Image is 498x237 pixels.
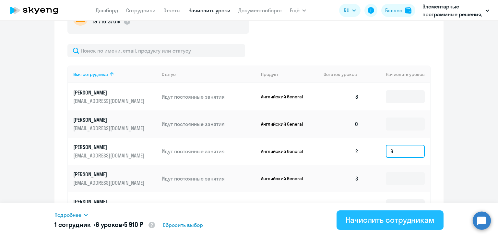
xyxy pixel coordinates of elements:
[162,71,256,77] div: Статус
[337,210,444,230] button: Начислить сотрудникам
[290,6,300,14] span: Ещё
[73,143,157,159] a: [PERSON_NAME][EMAIL_ADDRESS][DOMAIN_NAME]
[73,125,146,132] p: [EMAIL_ADDRESS][DOMAIN_NAME]
[96,7,118,14] a: Дашборд
[73,179,146,186] p: [EMAIL_ADDRESS][DOMAIN_NAME]
[318,138,364,165] td: 2
[162,71,176,77] div: Статус
[73,71,108,77] div: Имя сотрудника
[73,143,146,151] p: [PERSON_NAME]
[324,71,364,77] div: Остаток уроков
[162,175,256,182] p: Идут постоянные занятия
[238,7,282,14] a: Документооборот
[405,7,411,14] img: balance
[318,192,364,219] td: 3
[261,71,319,77] div: Продукт
[188,7,231,14] a: Начислить уроки
[324,71,357,77] span: Остаток уроков
[162,148,256,155] p: Идут постоянные занятия
[124,220,143,229] span: 5 910 ₽
[339,4,361,17] button: RU
[385,6,402,14] div: Баланс
[92,17,121,26] p: 19 716 370 ₽
[73,89,157,105] a: [PERSON_NAME][EMAIL_ADDRESS][DOMAIN_NAME]
[126,7,156,14] a: Сотрудники
[73,152,146,159] p: [EMAIL_ADDRESS][DOMAIN_NAME]
[261,121,310,127] p: Английский General
[73,198,157,214] a: [PERSON_NAME][EMAIL_ADDRESS][DOMAIN_NAME]
[73,116,157,132] a: [PERSON_NAME][EMAIL_ADDRESS][DOMAIN_NAME]
[318,83,364,110] td: 8
[73,171,146,178] p: [PERSON_NAME]
[318,165,364,192] td: 3
[54,220,156,230] h5: 1 сотрудник • •
[73,171,157,186] a: [PERSON_NAME][EMAIL_ADDRESS][DOMAIN_NAME]
[73,198,146,205] p: [PERSON_NAME]
[261,94,310,100] p: Английский General
[163,7,181,14] a: Отчеты
[261,148,310,154] p: Английский General
[54,211,81,219] span: Подробнее
[419,3,492,18] button: Элементарные программные решения, ЭЛЕМЕНТАРНЫЕ ПРОГРАММНЫЕ РЕШЕНИЯ, ООО
[73,116,146,123] p: [PERSON_NAME]
[162,93,256,100] p: Идут постоянные занятия
[344,6,350,14] span: RU
[162,120,256,128] p: Идут постоянные занятия
[318,110,364,138] td: 0
[96,220,122,229] span: 6 уроков
[73,89,146,96] p: [PERSON_NAME]
[261,71,279,77] div: Продукт
[73,97,146,105] p: [EMAIL_ADDRESS][DOMAIN_NAME]
[381,4,415,17] button: Балансbalance
[163,221,203,229] span: Сбросить выбор
[290,4,306,17] button: Ещё
[422,3,483,18] p: Элементарные программные решения, ЭЛЕМЕНТАРНЫЕ ПРОГРАММНЫЕ РЕШЕНИЯ, ООО
[346,215,434,225] div: Начислить сотрудникам
[261,176,310,181] p: Английский General
[67,44,245,57] input: Поиск по имени, email, продукту или статусу
[364,66,430,83] th: Начислить уроков
[162,202,256,209] p: Идут постоянные занятия
[73,71,157,77] div: Имя сотрудника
